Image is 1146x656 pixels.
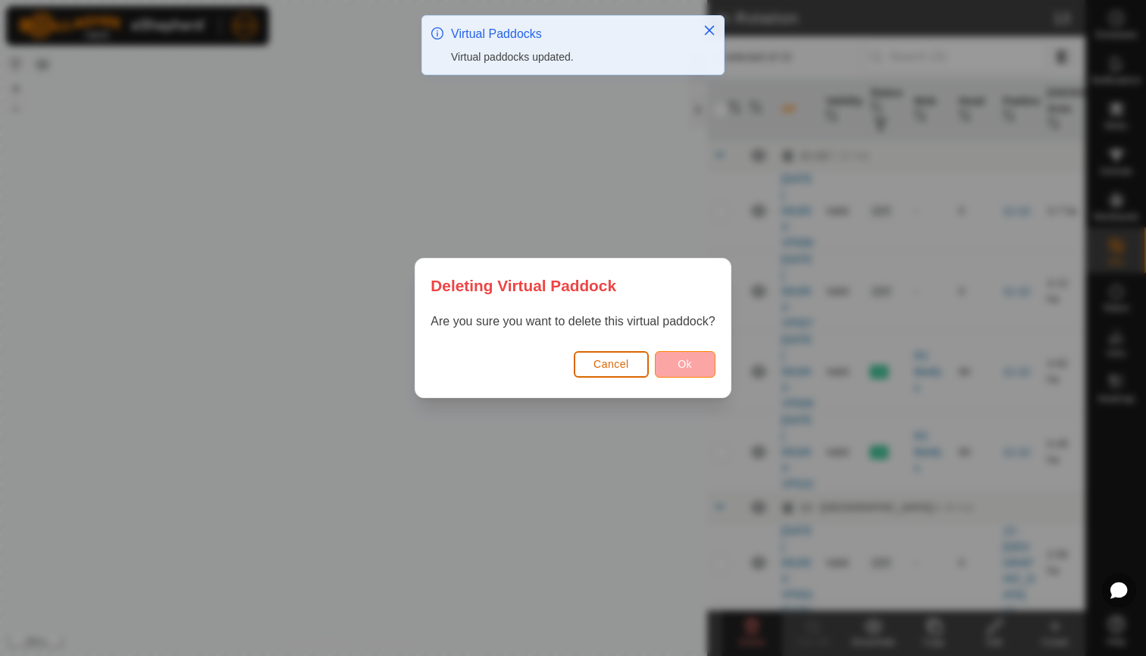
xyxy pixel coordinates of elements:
span: Cancel [593,358,629,370]
button: Close [699,20,720,41]
span: Deleting Virtual Paddock [431,274,616,297]
p: Are you sure you want to delete this virtual paddock? [431,312,715,331]
span: Ok [678,358,692,370]
div: Virtual paddocks updated. [451,49,687,65]
button: Ok [655,351,715,378]
div: Virtual Paddocks [451,25,687,43]
button: Cancel [574,351,649,378]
